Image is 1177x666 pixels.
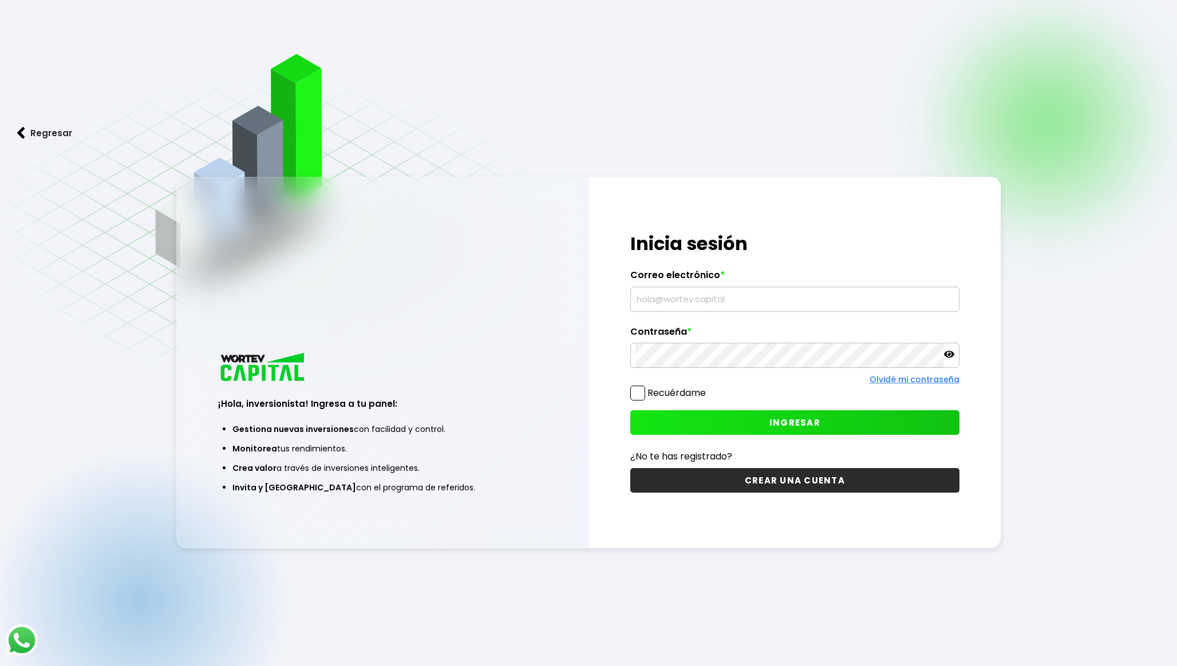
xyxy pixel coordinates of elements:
label: Contraseña [630,326,959,343]
button: INGRESAR [630,410,959,435]
input: hola@wortev.capital [635,287,954,311]
img: logos_whatsapp-icon.242b2217.svg [6,624,38,656]
img: flecha izquierda [17,127,25,139]
h3: ¡Hola, inversionista! Ingresa a tu panel: [218,397,547,410]
li: con el programa de referidos. [232,478,533,497]
span: Invita y [GEOGRAPHIC_DATA] [232,482,356,493]
span: Gestiona nuevas inversiones [232,423,354,435]
li: tus rendimientos. [232,439,533,458]
label: Correo electrónico [630,269,959,287]
h1: Inicia sesión [630,230,959,257]
span: Crea valor [232,462,277,474]
a: ¿No te has registrado?CREAR UNA CUENTA [630,449,959,493]
li: a través de inversiones inteligentes. [232,458,533,478]
img: logo_wortev_capital [218,351,309,385]
span: Monitorea [232,443,277,454]
a: Olvidé mi contraseña [870,374,959,385]
li: con facilidad y control. [232,419,533,439]
span: INGRESAR [769,417,820,429]
button: CREAR UNA CUENTA [630,468,959,493]
label: Recuérdame [647,386,706,399]
p: ¿No te has registrado? [630,449,959,463]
